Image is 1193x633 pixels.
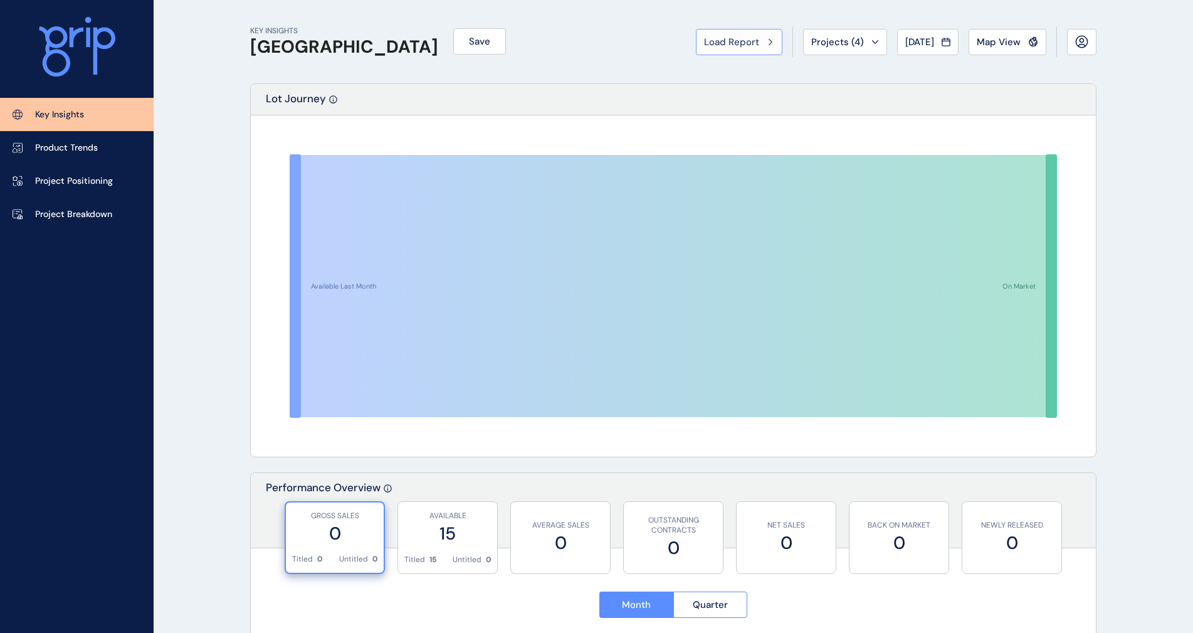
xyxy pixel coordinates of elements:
[453,28,506,55] button: Save
[696,29,782,55] button: Load Report
[35,142,98,154] p: Product Trends
[743,520,829,531] p: NET SALES
[339,554,368,565] p: Untitled
[486,555,491,565] p: 0
[905,36,934,48] span: [DATE]
[693,598,728,611] span: Quarter
[969,29,1046,55] button: Map View
[35,175,113,188] p: Project Positioning
[429,555,436,565] p: 15
[811,36,864,48] span: Projects ( 4 )
[630,536,717,560] label: 0
[292,511,377,521] p: GROSS SALES
[622,598,651,611] span: Month
[404,511,491,521] p: AVAILABLE
[250,36,438,58] h1: [GEOGRAPHIC_DATA]
[35,109,84,121] p: Key Insights
[856,531,942,555] label: 0
[673,592,748,618] button: Quarter
[404,521,491,546] label: 15
[969,531,1055,555] label: 0
[517,531,604,555] label: 0
[517,520,604,531] p: AVERAGE SALES
[897,29,959,55] button: [DATE]
[292,521,377,546] label: 0
[704,36,759,48] span: Load Report
[266,92,326,115] p: Lot Journey
[404,555,425,565] p: Titled
[372,554,377,565] p: 0
[453,555,481,565] p: Untitled
[743,531,829,555] label: 0
[292,554,313,565] p: Titled
[599,592,673,618] button: Month
[977,36,1021,48] span: Map View
[266,481,381,548] p: Performance Overview
[469,35,490,48] span: Save
[250,26,438,36] p: KEY INSIGHTS
[856,520,942,531] p: BACK ON MARKET
[630,515,717,536] p: OUTSTANDING CONTRACTS
[969,520,1055,531] p: NEWLY RELEASED
[317,554,322,565] p: 0
[35,208,112,221] p: Project Breakdown
[803,29,887,55] button: Projects (4)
